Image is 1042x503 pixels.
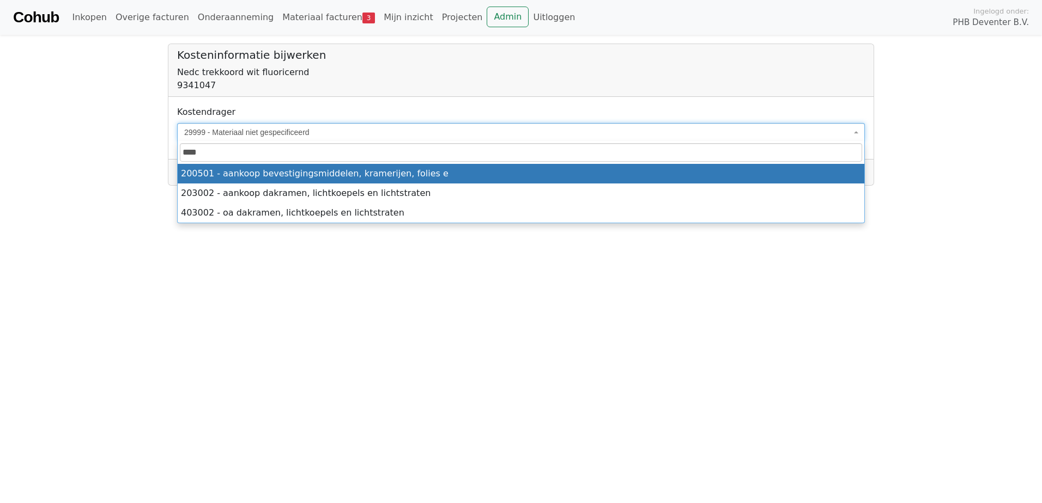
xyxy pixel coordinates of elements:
li: 200501 - aankoop bevestigingsmiddelen, kramerijen, folies e [178,164,864,183]
a: Mijn inzicht [379,7,438,28]
span: Ingelogd onder: [973,6,1029,16]
a: Uitloggen [529,7,579,28]
a: Inkopen [68,7,111,28]
a: Onderaanneming [193,7,278,28]
label: Kostendrager [177,106,235,119]
span: 29999 - Materiaal niet gespecificeerd [184,127,851,138]
li: 203002 - aankoop dakramen, lichtkoepels en lichtstraten [178,183,864,203]
a: Projecten [438,7,487,28]
a: Cohub [13,4,59,30]
span: 3 [362,13,375,23]
a: Admin [487,7,529,27]
span: 29999 - Materiaal niet gespecificeerd [177,123,865,142]
div: Nedc trekkoord wit fluoricernd [177,66,865,79]
span: PHB Deventer B.V. [953,16,1029,29]
div: 9341047 [177,79,865,92]
a: Overige facturen [111,7,193,28]
li: 403002 - oa dakramen, lichtkoepels en lichtstraten [178,203,864,223]
h5: Kosteninformatie bijwerken [177,48,865,62]
a: Materiaal facturen3 [278,7,379,28]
